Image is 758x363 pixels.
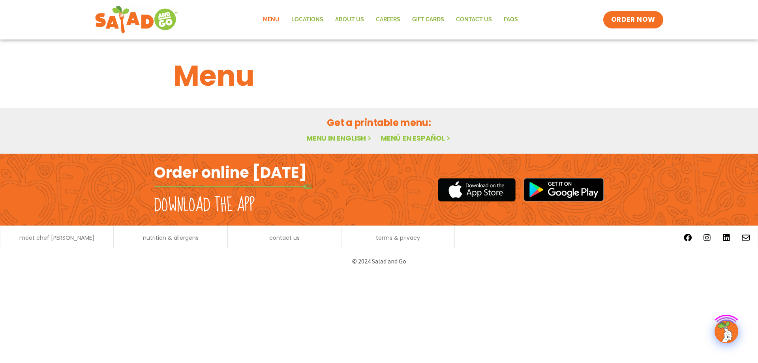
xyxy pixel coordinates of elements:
img: new-SAG-logo-768×292 [95,4,178,36]
span: ORDER NOW [611,15,655,24]
img: fork [154,184,312,189]
a: ORDER NOW [603,11,663,28]
a: About Us [329,11,370,29]
a: Locations [285,11,329,29]
h2: Order online [DATE] [154,163,307,182]
a: Contact Us [450,11,498,29]
a: Menu [257,11,285,29]
a: contact us [269,235,300,241]
h2: Download the app [154,194,255,216]
p: © 2024 Salad and Go [158,256,600,267]
a: terms & privacy [376,235,420,241]
img: google_play [523,178,604,201]
img: appstore [438,177,516,203]
nav: Menu [257,11,524,29]
a: FAQs [498,11,524,29]
h1: Menu [173,55,585,97]
a: nutrition & allergens [143,235,199,241]
a: Menu in English [306,133,373,143]
a: GIFT CARDS [406,11,450,29]
a: Careers [370,11,406,29]
a: Menú en español [381,133,452,143]
a: meet chef [PERSON_NAME] [19,235,94,241]
h2: Get a printable menu: [173,116,585,130]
